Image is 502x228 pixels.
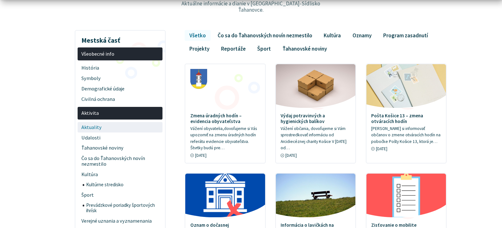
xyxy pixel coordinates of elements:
[78,83,162,94] a: Demografické údaje
[276,64,355,163] a: Výdaj potravinvých a hygienických balíkov Vážení občania, dovoľujeme si Vám sprostredkovať inform...
[81,216,159,226] span: Verejné uznania a vyznamenania
[81,83,159,94] span: Demografické údaje
[86,180,159,190] span: Kultúrne stredisko
[78,107,162,120] a: Aktivita
[371,126,441,145] p: [PERSON_NAME] si informovať občanov o zmene otváracích hodín na pobočke Pošty Košice 13, ktorá je…
[78,94,162,104] a: Civilná ochrana
[86,200,159,216] span: Prevádzkové poriadky športových ihrísk
[78,32,162,45] h3: Mestská časť
[81,153,159,169] span: Čo sa do Ťahanovských novín nezmestilo
[78,73,162,83] a: Symboly
[81,63,159,73] span: História
[78,143,162,153] a: Ťahanovské noviny
[195,153,207,158] span: [DATE]
[216,43,250,54] a: Reportáže
[81,122,159,132] span: Aktuality
[78,132,162,143] a: Udalosti
[81,143,159,153] span: Ťahanovské noviny
[285,153,297,158] span: [DATE]
[78,169,162,180] a: Kultúra
[348,30,376,41] a: Oznamy
[78,122,162,132] a: Aktuality
[371,113,441,124] h4: Pošta Košice 13 – zmena otváracích hodín
[78,216,162,226] a: Verejné uznania a vyznamenania
[190,113,260,124] h4: Zmena úradných hodín – evidencia obyvateľstva
[83,200,163,216] a: Prevádzkové poriadky športových ihrísk
[281,126,351,151] p: Vážení občania, dovoľujeme si Vám sprostredkovať informáciu od Arcidiecéznej charity Košice V [DA...
[185,43,214,54] a: Projekty
[78,190,162,200] a: Šport
[78,47,162,60] a: Všeobecné info
[78,153,162,169] a: Čo sa do Ťahanovských novín nezmestilo
[81,73,159,83] span: Symboly
[81,49,159,59] span: Všeobecné info
[179,0,323,13] p: Aktuálne informácie a dianie v [GEOGRAPHIC_DATA]-Sídlisko Ťahanovce.
[376,146,387,151] span: [DATE]
[81,169,159,180] span: Kultúra
[185,30,210,41] a: Všetko
[185,64,265,163] a: Zmena úradných hodín – evidencia obyvateľstva Vážení obyvatelia,dovoľujeme si Vás upozorniť na zm...
[83,180,163,190] a: Kultúrne stredisko
[366,64,446,156] a: Pošta Košice 13 – zmena otváracích hodín [PERSON_NAME] si informovať občanov o zmene otváracích h...
[319,30,346,41] a: Kultúra
[190,126,260,151] p: Vážení obyvatelia,dovoľujeme si Vás upozorniť na zmenu úradných hodín referátu evidencie obyvateľ...
[81,190,159,200] span: Šport
[78,63,162,73] a: História
[281,113,351,124] h4: Výdaj potravinvých a hygienických balíkov
[213,30,317,41] a: Čo sa do Ťahanovských novín nezmestilo
[378,30,432,41] a: Program zasadnutí
[81,132,159,143] span: Udalosti
[81,108,159,119] span: Aktivita
[278,43,331,54] a: Ťahanovské noviny
[253,43,276,54] a: Šport
[81,94,159,104] span: Civilná ochrana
